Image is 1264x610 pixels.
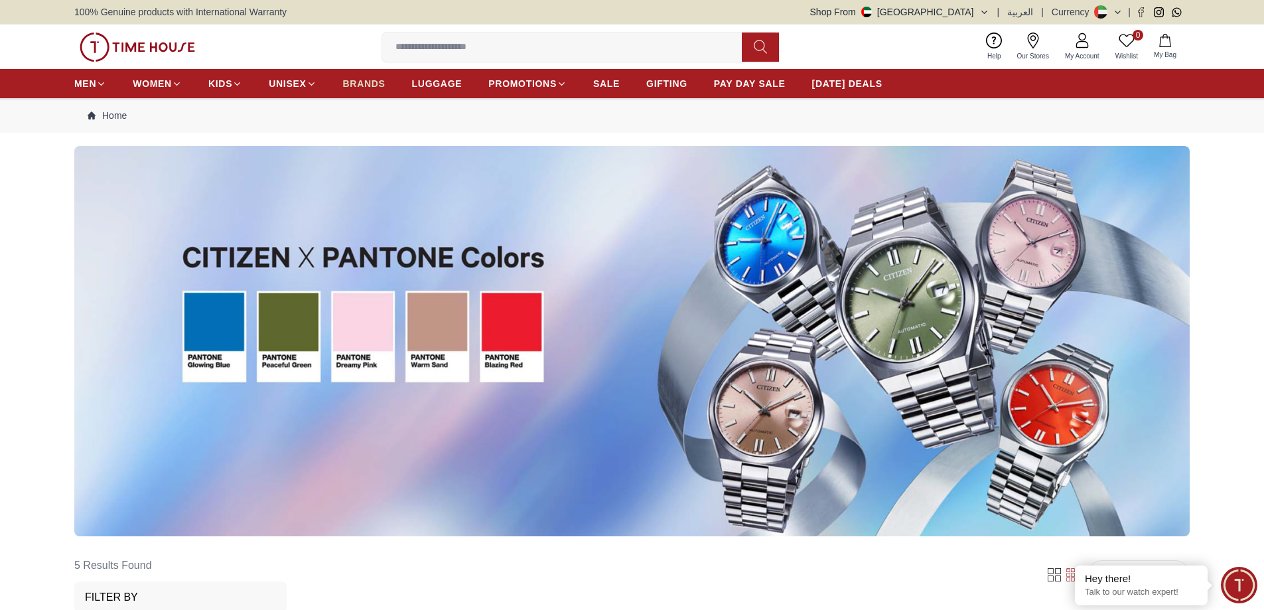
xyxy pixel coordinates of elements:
[343,72,386,96] a: BRANDS
[74,98,1190,133] nav: Breadcrumb
[74,77,96,90] span: MEN
[979,30,1009,64] a: Help
[593,72,620,96] a: SALE
[488,72,567,96] a: PROMOTIONS
[714,72,786,96] a: PAY DAY SALE
[1133,30,1143,40] span: 0
[74,550,287,581] h6: 5 Results Found
[1060,51,1105,61] span: My Account
[269,77,306,90] span: UNISEX
[812,72,882,96] a: [DATE] DEALS
[646,72,687,96] a: GIFTING
[88,109,127,122] a: Home
[1172,7,1182,17] a: Whatsapp
[208,77,232,90] span: KIDS
[343,77,386,90] span: BRANDS
[74,146,1190,536] img: ...
[1221,567,1257,603] div: Chat Widget
[982,51,1007,61] span: Help
[1110,51,1143,61] span: Wishlist
[85,589,138,605] h3: Filter By
[133,72,182,96] a: WOMEN
[488,77,557,90] span: PROMOTIONS
[412,77,462,90] span: LUGGAGE
[997,5,1000,19] span: |
[1041,5,1044,19] span: |
[861,7,872,17] img: United Arab Emirates
[1146,31,1184,62] button: My Bag
[269,72,316,96] a: UNISEX
[1154,7,1164,17] a: Instagram
[74,5,287,19] span: 100% Genuine products with International Warranty
[812,77,882,90] span: [DATE] DEALS
[1149,50,1182,60] span: My Bag
[1012,51,1054,61] span: Our Stores
[1107,30,1146,64] a: 0Wishlist
[133,77,172,90] span: WOMEN
[1007,5,1033,19] button: العربية
[412,72,462,96] a: LUGGAGE
[593,77,620,90] span: SALE
[1085,587,1198,598] p: Talk to our watch expert!
[714,77,786,90] span: PAY DAY SALE
[1052,5,1095,19] div: Currency
[1085,572,1198,585] div: Hey there!
[208,72,242,96] a: KIDS
[80,33,195,62] img: ...
[1136,7,1146,17] a: Facebook
[1009,30,1057,64] a: Our Stores
[810,5,989,19] button: Shop From[GEOGRAPHIC_DATA]
[1128,5,1131,19] span: |
[74,72,106,96] a: MEN
[646,77,687,90] span: GIFTING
